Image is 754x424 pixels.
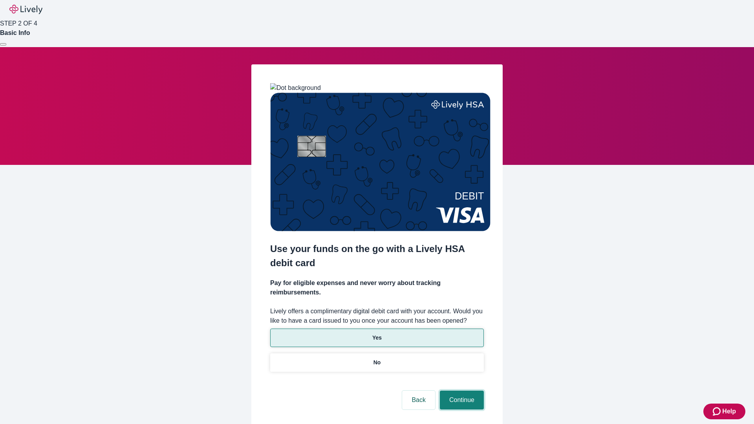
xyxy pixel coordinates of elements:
[270,93,490,231] img: Debit card
[270,353,484,372] button: No
[402,391,435,409] button: Back
[270,242,484,270] h2: Use your funds on the go with a Lively HSA debit card
[270,278,484,297] h4: Pay for eligible expenses and never worry about tracking reimbursements.
[722,407,736,416] span: Help
[373,358,381,367] p: No
[440,391,484,409] button: Continue
[270,307,484,325] label: Lively offers a complimentary digital debit card with your account. Would you like to have a card...
[372,334,382,342] p: Yes
[270,83,321,93] img: Dot background
[270,329,484,347] button: Yes
[703,404,745,419] button: Zendesk support iconHelp
[713,407,722,416] svg: Zendesk support icon
[9,5,42,14] img: Lively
